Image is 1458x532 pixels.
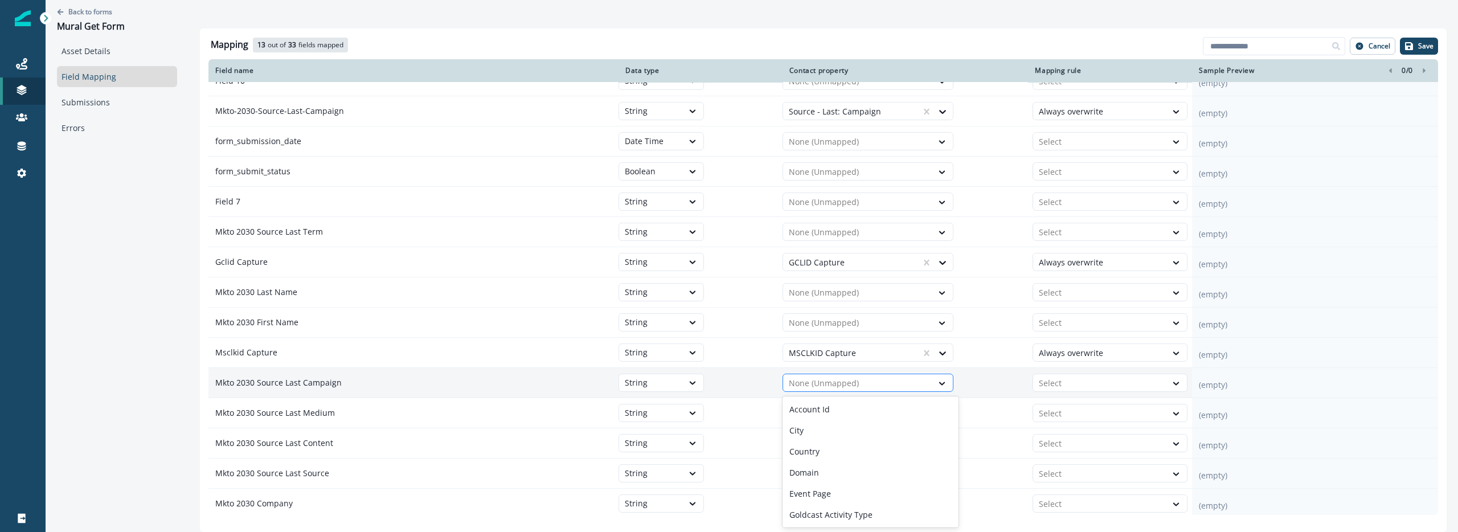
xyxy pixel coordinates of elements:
[1035,66,1185,75] div: Mapping rule
[625,226,677,238] div: String
[625,136,677,147] div: Date Time
[625,287,677,298] div: String
[57,40,177,62] a: Asset Details
[208,493,619,514] p: Mkto 2030 Company
[1418,42,1434,50] p: Save
[1383,64,1397,77] button: left-icon
[625,66,776,75] div: Data type
[68,7,112,17] p: Back to forms
[57,66,177,87] a: Field Mapping
[208,403,619,423] p: Mkto 2030 Source Last Medium
[15,10,31,26] img: Inflection
[1199,500,1431,511] p: (empty)
[1199,168,1431,179] p: (empty)
[625,317,677,328] div: String
[1199,440,1431,451] p: (empty)
[268,40,286,50] p: out of
[288,40,296,50] p: 33
[57,7,112,17] button: Go back
[789,424,804,436] p: City
[208,342,619,363] p: Msclkid Capture
[1402,66,1413,75] p: 0 / 0
[625,407,677,419] div: String
[625,105,677,117] div: String
[208,433,619,453] p: Mkto 2030 Source Last Content
[625,256,677,268] div: String
[625,347,677,358] div: String
[208,373,619,393] p: Mkto 2030 Source Last Campaign
[789,403,830,415] p: Account Id
[1199,379,1431,391] p: (empty)
[789,509,873,521] p: Goldcast Activity Type
[1400,38,1438,55] button: Save
[57,92,177,113] a: Submissions
[257,40,265,50] p: 13
[57,21,125,34] div: Mural Get Form
[208,161,619,182] p: form_submit_status
[1369,42,1390,50] p: Cancel
[789,445,820,457] p: Country
[298,40,343,50] p: fields mapped
[208,191,619,212] p: Field 7
[208,463,619,484] p: Mkto 2030 Source Last Source
[1199,410,1431,421] p: (empty)
[625,166,677,177] div: Boolean
[1199,66,1254,75] p: Sample Preview
[208,101,619,121] p: Mkto-2030-Source-Last-Campaign
[208,252,619,272] p: Gclid Capture
[208,222,619,242] p: Mkto 2030 Source Last Term
[789,466,819,478] p: Domain
[1199,228,1431,240] p: (empty)
[625,468,677,479] div: String
[1350,38,1395,55] button: Cancel
[1199,77,1431,89] p: (empty)
[625,377,677,388] div: String
[208,131,619,152] p: form_submission_date
[625,498,677,509] div: String
[789,488,831,500] p: Event Page
[57,117,177,138] a: Errors
[625,437,677,449] div: String
[1199,319,1431,330] p: (empty)
[208,282,619,302] p: Mkto 2030 Last Name
[1199,138,1431,149] p: (empty)
[211,39,248,50] h2: Mapping
[1418,64,1431,77] button: Right-forward-icon
[208,312,619,333] p: Mkto 2030 First Name
[1199,108,1431,119] p: (empty)
[625,196,677,207] div: String
[1199,289,1431,300] p: (empty)
[1199,470,1431,481] p: (empty)
[1199,198,1431,210] p: (empty)
[1199,349,1431,361] p: (empty)
[789,66,849,75] p: Contact property
[1199,259,1431,270] p: (empty)
[215,66,612,75] div: Field name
